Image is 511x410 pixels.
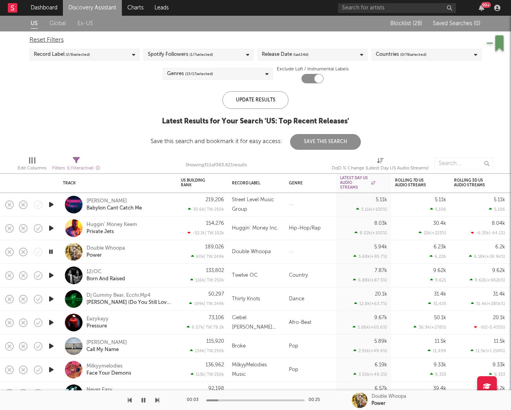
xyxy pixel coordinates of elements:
[151,117,361,126] div: Latest Results for Your Search ' US: Top Recent Releases '
[419,230,446,235] div: 21k ( +223 % )
[390,21,422,26] span: Blocklist
[353,254,387,259] div: 5.68k ( +95.7 % )
[86,323,107,330] a: Pressure
[209,315,224,320] div: 73,106
[86,268,101,276] a: 12/OC
[290,134,361,150] button: Save This Search
[232,181,269,186] div: Record Label
[434,362,446,368] div: 9.33k
[181,348,224,353] div: 134k | TW: 250k
[86,386,112,393] a: Never Easy
[181,254,224,259] div: 60k | TW: 249k
[471,301,505,306] div: 31.4k ( +285k % )
[469,254,505,259] div: 6.18k ( +26.9k % )
[86,339,127,346] div: [PERSON_NAME]
[434,292,446,297] div: 31.4k
[332,164,428,173] div: DoD % Change (Latest Day US Audio Streams)
[489,372,505,377] div: 9,333
[493,292,505,297] div: 31.4k
[86,292,151,299] a: Dj Gummy Bear, Ecchi.Mp4
[181,301,224,306] div: 199k | TW: 249k
[371,400,386,407] div: Power
[262,50,309,59] div: Release Date
[433,221,446,226] div: 30.4k
[494,339,505,344] div: 11.5k
[86,316,108,323] a: Eazykayy
[29,35,482,45] div: Reset Filters
[479,5,484,11] button: 99+
[375,268,387,273] div: 7.87k
[430,278,446,283] div: 9,621
[375,362,387,368] div: 6.19k
[232,271,257,280] div: Twelve OC
[277,64,349,74] label: Exclude Lofi / Instrumental Labels
[430,372,446,377] div: 9,333
[285,217,336,240] div: Hip-Hop/Rap
[181,325,224,330] div: 6.07k | TW: 79.2k
[492,221,505,226] div: 8.04k
[181,178,212,188] div: US Building Rank
[206,268,224,273] div: 133,802
[376,50,426,59] div: Countries
[86,276,125,283] a: Born And Raised
[167,69,213,79] div: Genres
[189,50,213,59] span: ( 1 / 7 selected)
[31,19,38,29] a: US
[433,268,446,273] div: 9.62k
[86,299,171,306] div: [PERSON_NAME] (Do You Still Love Me?)
[86,252,102,259] a: Power
[493,386,505,391] div: 15.2k
[435,197,446,202] div: 5.11k
[374,315,387,320] div: 9.67k
[338,3,456,13] input: Search for artists
[430,207,446,212] div: 5,106
[471,230,505,235] div: -6.35k ( -44.1 % )
[376,197,387,202] div: 5.11k
[285,335,336,358] div: Pop
[206,362,224,368] div: 136,962
[435,339,446,344] div: 11.5k
[86,221,137,228] a: Huggin' Money Keem
[414,325,446,330] div: 36.9k ( +278 % )
[181,372,224,377] div: 113k | TW: 250k
[430,20,480,27] button: Saved Searches (0)
[86,346,119,353] div: Call My Name
[206,197,224,202] div: 219,206
[374,339,387,344] div: 5.89k
[187,395,202,405] div: 00:03
[66,50,90,59] span: ( 2 / 6 selected)
[285,358,336,382] div: Pop
[232,224,278,233] div: Huggin' Money Inc.
[52,164,100,173] div: Filters
[413,21,422,26] span: ( 28 )
[433,386,446,391] div: 39.4k
[18,164,46,173] div: Edit Columns
[395,178,434,188] div: Rolling 7D US Audio Streams
[206,339,224,344] div: 115,920
[356,207,387,212] div: 5.11k ( +100 % )
[86,205,142,212] a: Babylon Cant Catch Me
[34,50,90,59] div: Record Label
[493,315,505,320] div: 20.1k
[434,158,493,169] input: Search...
[434,245,446,250] div: 6.23k
[50,19,66,29] a: Global
[67,166,94,171] span: ( 1 filter active)
[185,69,213,79] span: ( 15 / 17 selected)
[354,301,387,306] div: 12.8k ( +63.7 % )
[86,228,114,235] div: Private Jets
[86,370,131,377] a: Face Your Demons
[222,91,289,109] div: Update Results
[309,395,324,405] div: 00:25
[285,287,336,311] div: Dance
[293,50,309,59] span: (last 14 d)
[63,181,169,186] div: Track
[86,245,125,252] a: Double Whoopa
[492,268,505,273] div: 9.62k
[18,154,46,177] div: Edit Columns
